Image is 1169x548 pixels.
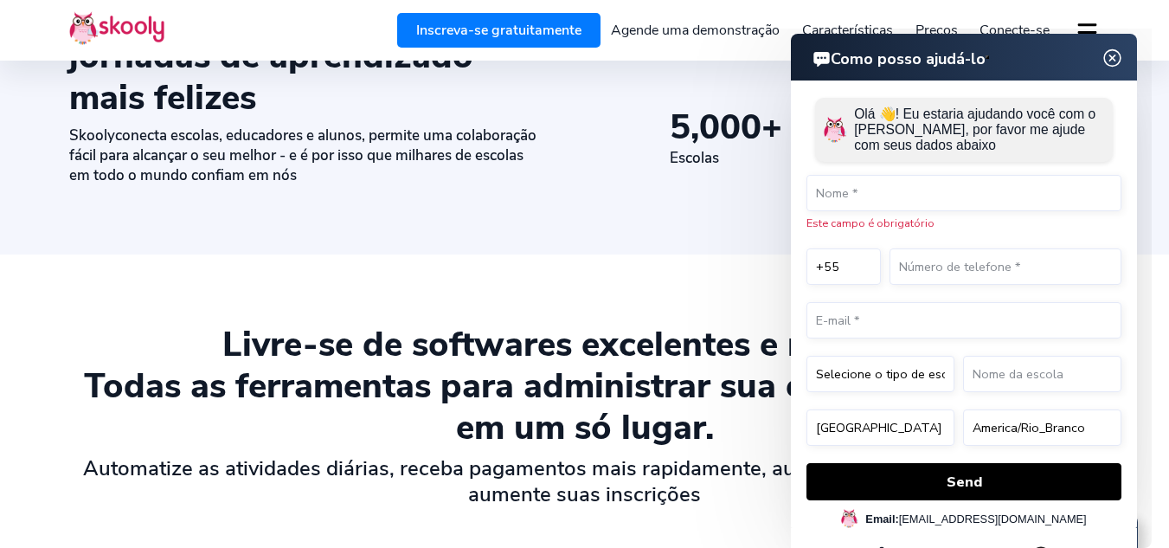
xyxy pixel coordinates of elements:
[791,16,904,44] a: Características
[980,21,1050,40] span: Conecte-se
[69,324,1100,365] div: Livre-se de softwares excelentes e múltiplos.
[69,126,115,145] span: Skooly
[69,455,1100,507] div: Automatize as atividades diárias, receba pagamentos mais rapidamente, aumente a satisfação do cli...
[69,126,545,185] div: conecta escolas, educadores e alunos, permite uma colaboração fácil para alcançar o seu melhor - ...
[1075,12,1100,52] button: dropdown menu
[968,16,1061,44] a: Conecte-se
[69,11,164,45] img: Skooly
[904,16,969,44] a: Preços
[601,16,792,44] a: Agende uma demonstração
[915,21,958,40] span: Preços
[69,365,1100,448] div: Todas as ferramentas para administrar sua escola de esportes em um só lugar.
[397,13,601,48] a: Inscreva-se gratuitamente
